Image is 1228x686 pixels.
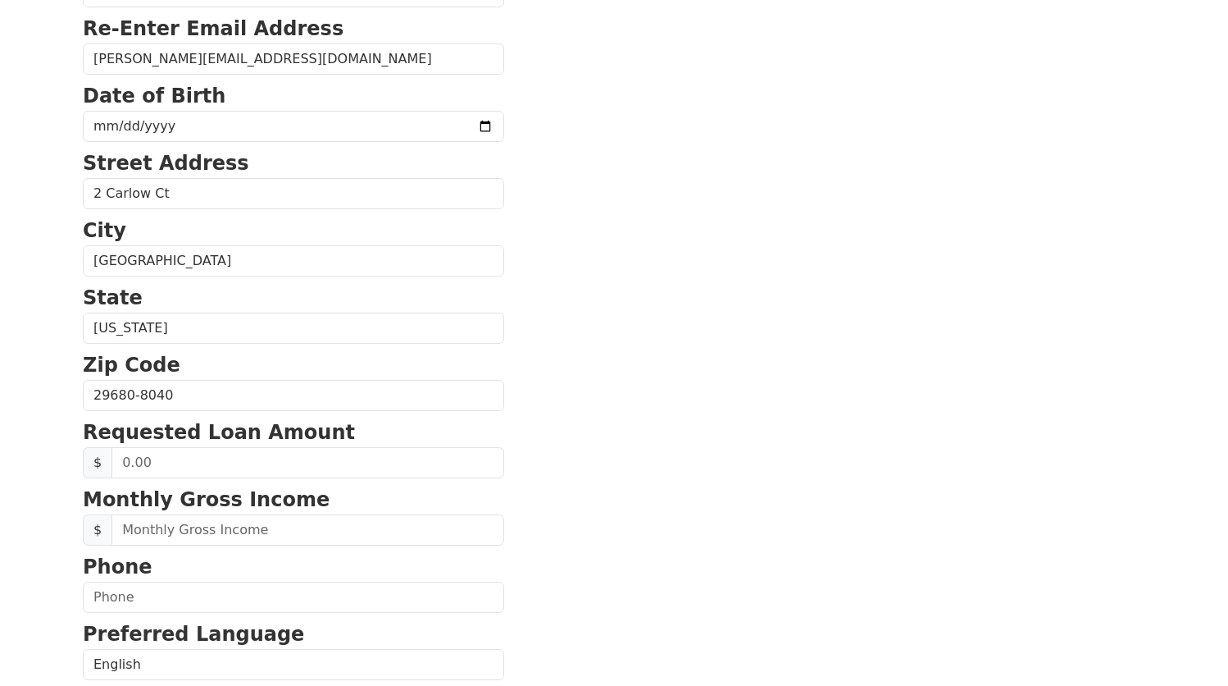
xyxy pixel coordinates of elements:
[83,354,180,377] strong: Zip Code
[83,178,504,209] input: Street Address
[83,245,504,277] input: City
[83,556,152,579] strong: Phone
[83,380,504,411] input: Zip Code
[83,85,225,107] strong: Date of Birth
[111,514,504,546] input: Monthly Gross Income
[83,485,504,514] p: Monthly Gross Income
[83,219,126,242] strong: City
[83,286,143,309] strong: State
[83,582,504,613] input: Phone
[83,623,304,646] strong: Preferred Language
[83,421,355,444] strong: Requested Loan Amount
[83,43,504,75] input: Re-Enter Email Address
[83,514,112,546] span: $
[111,447,504,478] input: 0.00
[83,152,249,175] strong: Street Address
[83,447,112,478] span: $
[83,17,343,40] strong: Re-Enter Email Address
